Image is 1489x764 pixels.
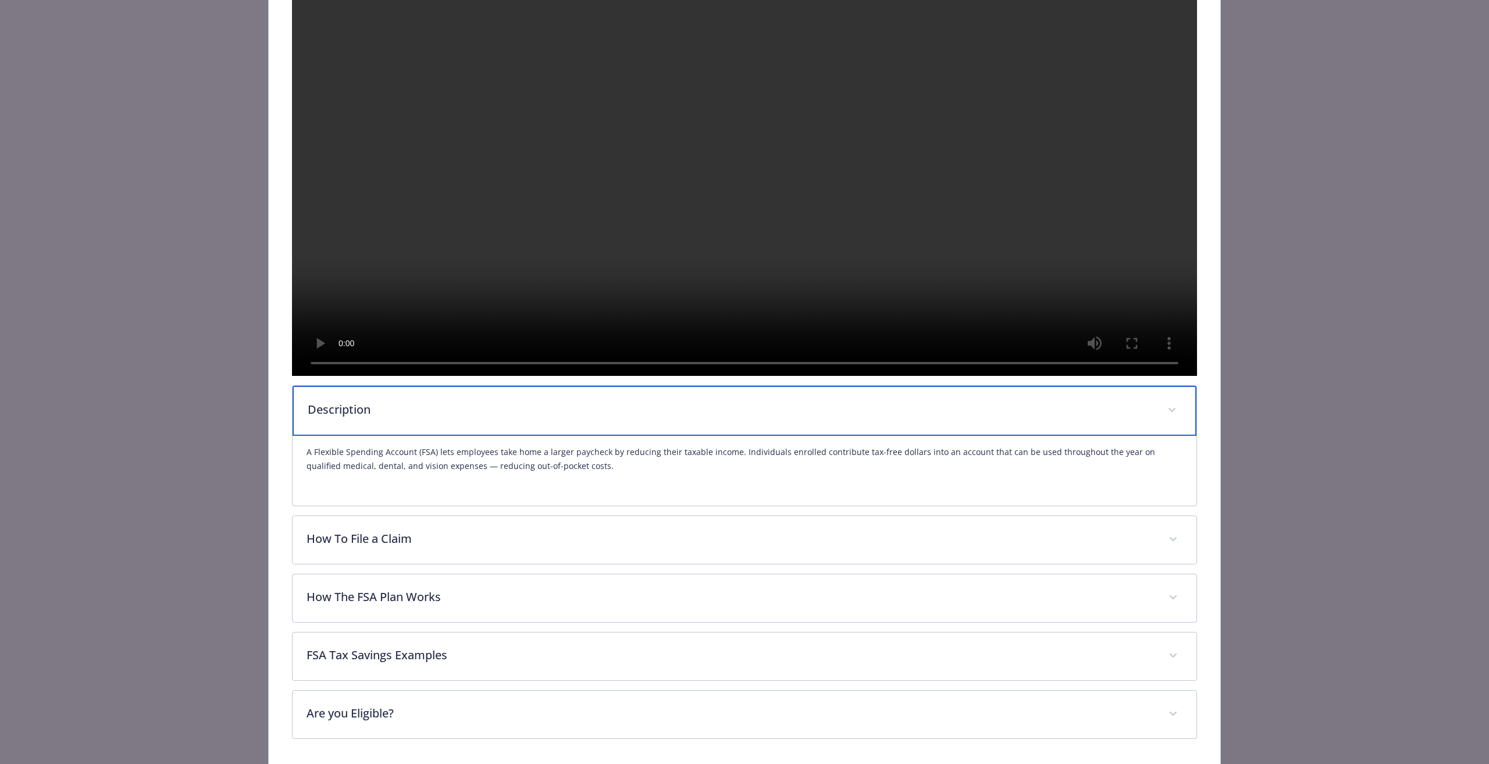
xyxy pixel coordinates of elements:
p: How To File a Claim [307,530,1155,548]
div: Description [293,386,1196,436]
p: A Flexible Spending Account (FSA) lets employees take home a larger paycheck by reducing their ta... [307,445,1182,473]
div: Are you Eligible? [293,691,1196,738]
div: How The FSA Plan Works [293,574,1196,622]
div: How To File a Claim [293,516,1196,564]
p: Are you Eligible? [307,705,1155,722]
div: Description [293,436,1196,506]
div: FSA Tax Savings Examples [293,632,1196,680]
p: Description [308,401,1153,418]
p: FSA Tax Savings Examples [307,646,1155,664]
p: How The FSA Plan Works [307,588,1155,606]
